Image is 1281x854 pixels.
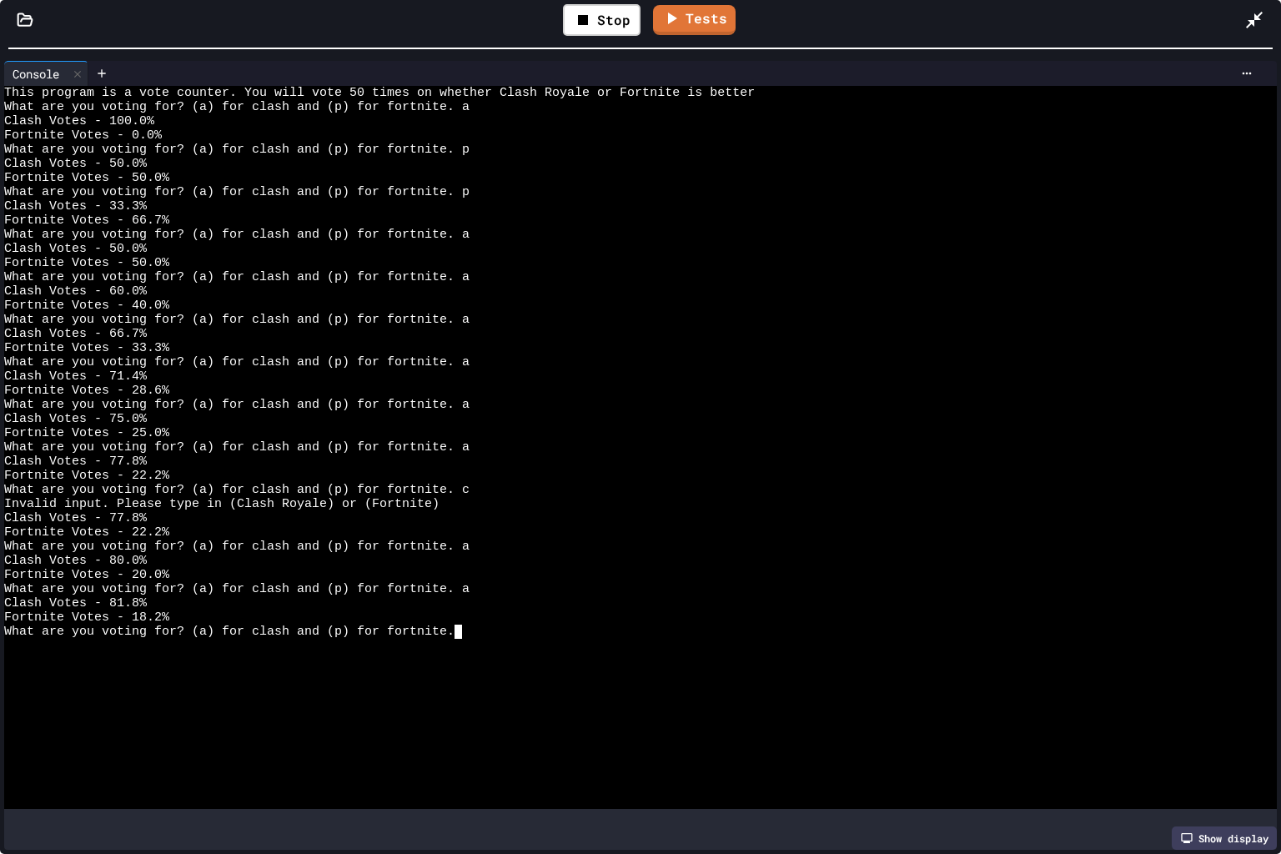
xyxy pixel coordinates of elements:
span: What are you voting for? (a) for clash and (p) for fortnite. c [4,483,470,497]
span: What are you voting for? (a) for clash and (p) for fortnite. a [4,355,470,369]
span: What are you voting for? (a) for clash and (p) for fortnite. p [4,185,470,199]
span: What are you voting for? (a) for clash and (p) for fortnite. a [4,540,470,554]
span: What are you voting for? (a) for clash and (p) for fortnite. a [4,398,470,412]
span: What are you voting for? (a) for clash and (p) for fortnite. p [4,143,470,157]
span: What are you voting for? (a) for clash and (p) for fortnite. a [4,270,470,284]
span: What are you voting for? (a) for clash and (p) for fortnite. a [4,228,470,242]
span: What are you voting for? (a) for clash and (p) for fortnite. a [4,582,470,596]
span: Invalid input. Please type in (Clash Royale) or (Fortnite) [4,497,440,511]
span: This program is a vote counter. You will vote 50 times on whether Clash Royale or Fortnite is better [4,86,755,100]
span: What are you voting for? (a) for clash and (p) for fortnite. a [4,100,470,114]
span: What are you voting for? (a) for clash and (p) for fortnite. a [4,440,470,455]
span: What are you voting for? (a) for clash and (p) for fortnite. a [4,313,470,327]
span: What are you voting for? (a) for clash and (p) for fortnite. [4,625,455,639]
